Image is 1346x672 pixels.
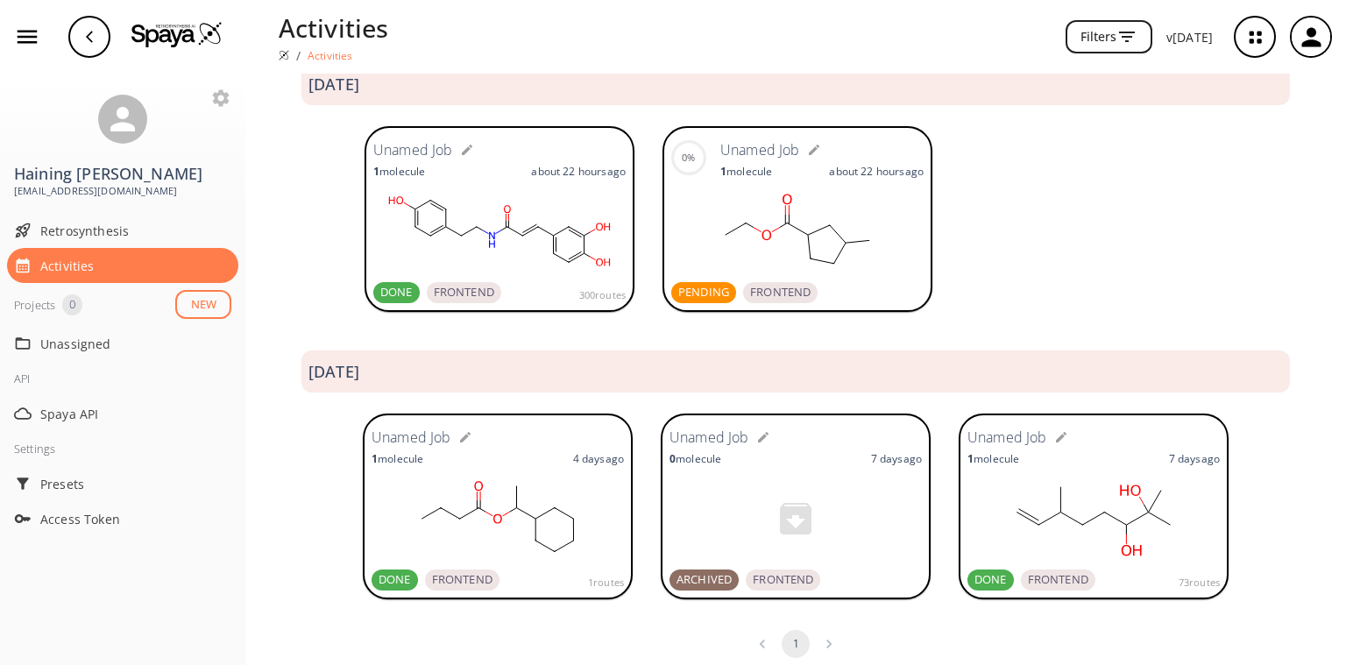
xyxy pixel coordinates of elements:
div: Projects [14,294,55,315]
h3: Haining [PERSON_NAME] [14,165,231,183]
svg: CCCC(=O)OC(C)C1CCCCC1 [372,475,624,562]
span: FRONTEND [746,571,820,589]
strong: 0 [669,451,676,466]
h6: Unamed Job [967,427,1047,449]
a: Unamed Job1moleculeabout 22 hoursagoDONEFRONTEND300routes [365,126,634,315]
span: DONE [373,284,420,301]
div: Presets [7,466,238,501]
h3: [DATE] [308,75,359,94]
img: Spaya logo [279,50,289,60]
button: NEW [175,290,231,319]
span: PENDING [671,284,736,301]
img: Logo Spaya [131,21,223,47]
strong: 1 [720,164,726,179]
nav: pagination navigation [746,630,846,658]
p: molecule [372,451,423,466]
span: DONE [372,571,418,589]
strong: 1 [967,451,974,466]
div: Unassigned [7,326,238,361]
span: FRONTEND [425,571,499,589]
p: molecule [669,451,721,466]
span: 0 [62,296,82,314]
p: molecule [720,164,772,179]
button: Filters [1066,20,1152,54]
a: 0%Unamed Job1moleculeabout 22 hoursagoPENDINGFRONTEND [662,126,932,315]
span: FRONTEND [427,284,501,301]
span: Presets [40,475,231,493]
span: Access Token [40,510,231,528]
span: [EMAIL_ADDRESS][DOMAIN_NAME] [14,183,231,199]
h6: Unamed Job [669,427,749,449]
svg: O=C(/C=C/c1ccc(O)c(O)c1)NCCc1ccc(O)cc1 [373,187,626,275]
svg: CCOC(C1CCC(C)C1)=O [671,187,924,275]
p: Activities [308,48,353,63]
p: molecule [373,164,425,179]
h6: Unamed Job [720,139,800,162]
span: Retrosynthesis [40,222,231,240]
span: Unassigned [40,335,231,353]
span: DONE [967,571,1014,589]
p: about 22 hours ago [829,164,924,179]
li: / [296,46,301,65]
a: Unamed Job1molecule4 daysagoDONEFRONTEND1routes [363,414,633,603]
span: FRONTEND [1021,571,1095,589]
p: Activities [279,9,389,46]
p: molecule [967,451,1019,466]
div: Retrosynthesis [7,213,238,248]
span: 1 routes [588,575,624,591]
p: about 22 hours ago [531,164,626,179]
strong: 1 [373,164,379,179]
span: Activities [40,257,231,275]
strong: 1 [372,451,378,466]
a: Unamed Job1molecule7 daysagoDONEFRONTEND73routes [959,414,1229,603]
span: 73 routes [1179,575,1220,591]
svg: C=CC(C)CCC(O)C(O)(C)C [967,475,1220,562]
p: 7 days ago [871,451,922,466]
p: 4 days ago [573,451,624,466]
button: page 1 [782,630,810,658]
a: Unamed Job0molecule7 daysagoARCHIVEDFRONTEND [661,414,931,603]
div: 0% [682,150,695,166]
span: Spaya API [40,405,231,423]
span: ARCHIVED [669,571,739,589]
span: FRONTEND [743,284,818,301]
div: Access Token [7,501,238,536]
h6: Unamed Job [372,427,451,449]
p: v [DATE] [1166,28,1213,46]
span: 300 routes [579,287,626,303]
p: 7 days ago [1169,451,1220,466]
h3: [DATE] [308,363,359,381]
h6: Unamed Job [373,139,453,162]
div: Spaya API [7,396,238,431]
div: Activities [7,248,238,283]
